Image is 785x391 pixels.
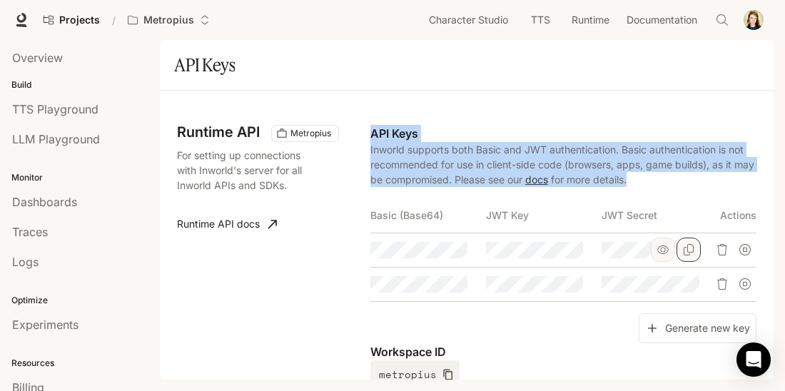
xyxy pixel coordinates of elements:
[677,238,701,262] button: Copy Secret
[572,11,609,29] span: Runtime
[59,14,100,26] span: Projects
[718,198,756,233] th: Actions
[421,6,516,34] a: Character Studio
[736,342,771,377] div: Open Intercom Messenger
[271,125,339,142] div: These keys will apply to your current workspace only
[285,127,337,140] span: Metropius
[525,173,548,186] a: docs
[106,13,121,28] div: /
[639,313,756,344] button: Generate new key
[370,360,460,389] button: metropius
[602,198,717,233] th: JWT Secret
[627,11,697,29] span: Documentation
[618,6,705,34] a: Documentation
[143,14,194,26] p: Metropius
[708,6,736,34] button: Open Command Menu
[37,6,106,34] a: Go to projects
[711,273,734,295] button: Delete API key
[734,238,756,261] button: Suspend API key
[370,125,756,142] p: API Keys
[177,125,260,139] h3: Runtime API
[517,6,563,34] a: TTS
[171,210,283,238] a: Runtime API docs
[429,11,508,29] span: Character Studio
[174,51,235,79] h1: API Keys
[739,6,768,34] button: User avatar
[711,238,734,261] button: Delete API key
[177,148,313,193] p: For setting up connections with Inworld's server for all Inworld APIs and SDKs.
[486,198,602,233] th: JWT Key
[734,273,756,295] button: Suspend API key
[370,198,486,233] th: Basic (Base64)
[531,11,550,29] span: TTS
[370,343,756,360] p: Workspace ID
[744,10,764,30] img: User avatar
[121,6,216,34] button: Open workspace menu
[370,142,756,187] p: Inworld supports both Basic and JWT authentication. Basic authentication is not recommended for u...
[564,6,617,34] a: Runtime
